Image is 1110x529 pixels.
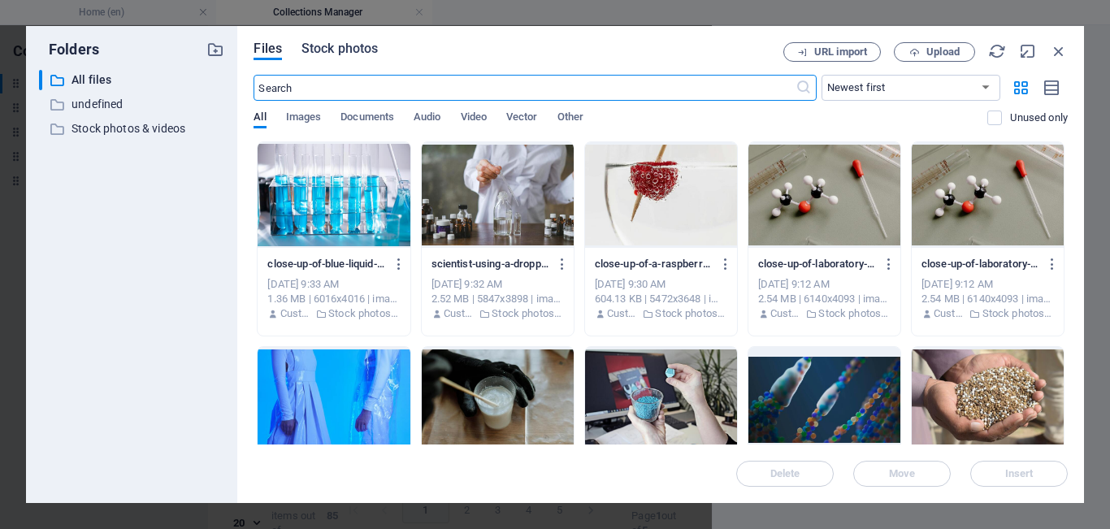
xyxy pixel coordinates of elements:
[444,306,475,321] p: Customer
[286,107,322,130] span: Images
[267,292,400,306] div: 1.36 MB | 6016x4016 | image/jpeg
[921,306,1054,321] div: By: Customer | Folder: Stock photos & videos
[39,39,99,60] p: Folders
[301,39,378,59] span: Stock photos
[39,70,42,90] div: ​
[595,306,727,321] div: By: Customer | Folder: Stock photos & videos
[758,277,891,292] div: [DATE] 9:12 AM
[506,107,538,130] span: Vector
[267,306,400,321] div: By: Customer | Folder: Stock photos & videos
[254,39,282,59] span: Files
[595,277,727,292] div: [DATE] 9:30 AM
[254,75,795,101] input: Search
[595,257,713,271] p: close-up-of-a-raspberry-in-sparkling-water-highlighting-freshness-and-effervescence-DbQ8wPDbE9xiy...
[267,257,385,271] p: close-up-of-blue-liquid-in-test-tubes-for-chemistry-experiments-in-a-laboratory-setting-0iIQn3Kso...
[39,119,224,139] div: Stock photos & videos
[492,306,563,321] p: Stock photos & videos
[814,47,867,57] span: URL import
[1010,111,1068,125] p: Displays only files that are not in use on the website. Files added during this session can still...
[340,107,394,130] span: Documents
[72,119,195,138] p: Stock photos & videos
[921,292,1054,306] div: 2.54 MB | 6140x4093 | image/jpeg
[595,292,727,306] div: 604.13 KB | 5472x3648 | image/jpeg
[926,47,960,57] span: Upload
[431,306,564,321] div: By: Customer | Folder: Stock photos & videos
[1050,42,1068,60] i: Close
[758,306,891,321] div: By: Customer | Folder: Stock photos & videos
[328,306,400,321] p: Stock photos & videos
[818,306,890,321] p: Stock photos & videos
[1019,42,1037,60] i: Minimize
[72,71,195,89] p: All files
[982,306,1054,321] p: Stock photos & videos
[758,292,891,306] div: 2.54 MB | 6140x4093 | image/jpeg
[758,257,876,271] p: close-up-of-laboratory-equipment-and-molecular-model-on-a-flat-surface-rWeAitAOuFcQVgxVq4vL_Q.jpeg
[280,306,311,321] p: Customer
[431,277,564,292] div: [DATE] 9:32 AM
[206,41,224,59] i: Create new folder
[431,292,564,306] div: 2.52 MB | 5847x3898 | image/jpeg
[431,257,549,271] p: scientist-using-a-dropper-to-mix-liquids-in-glass-bottles-showcasing-a-laboratory-setting-OB3JYiB...
[607,306,638,321] p: Customer
[414,107,440,130] span: Audio
[921,277,1054,292] div: [DATE] 9:12 AM
[783,42,881,62] button: URL import
[934,306,965,321] p: Customer
[894,42,975,62] button: Upload
[254,107,266,130] span: All
[267,277,400,292] div: [DATE] 9:33 AM
[770,306,801,321] p: Customer
[461,107,487,130] span: Video
[39,94,224,115] div: undefined
[557,107,583,130] span: Other
[921,257,1039,271] p: close-up-of-laboratory-equipment-and-molecular-model-on-a-flat-surface-jZQNL_CqC1-kNtqv5c-OWg.jpeg
[72,95,195,114] p: undefined
[655,306,726,321] p: Stock photos & videos
[988,42,1006,60] i: Reload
